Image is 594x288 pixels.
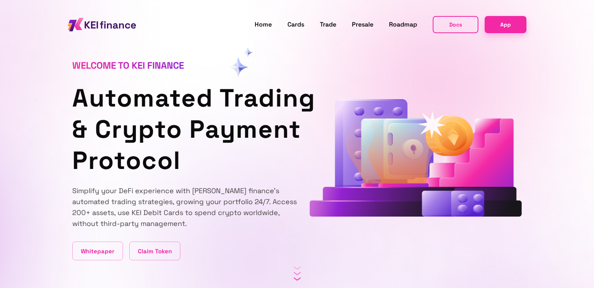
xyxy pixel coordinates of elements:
[72,59,184,71] span: Welcome to KEI finance
[310,99,522,220] div: animation
[72,185,297,229] p: Simplify your DeFi experience with [PERSON_NAME] finance's automated trading strategies, growing ...
[129,242,180,260] a: Claim Token
[352,20,373,30] a: Presale
[72,82,297,176] h1: Automated Trading & Crypto Payment Protocol
[294,267,301,281] img: scroll-icon.svg
[433,16,478,33] button: Docs
[389,20,417,30] a: Roadmap
[287,20,304,30] a: Cards
[255,20,272,30] a: Home
[72,242,123,260] a: Whitepaper
[485,16,526,33] a: App
[68,16,136,34] img: KEI finance
[320,20,336,30] a: Trade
